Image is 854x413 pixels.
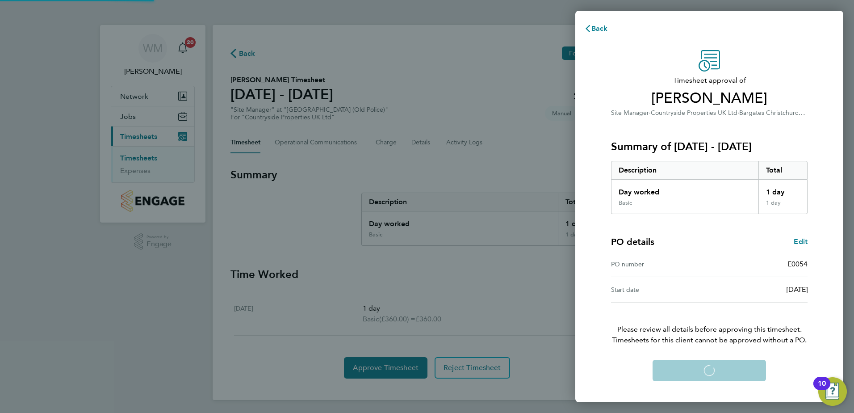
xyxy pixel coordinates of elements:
[600,335,818,346] span: Timesheets for this client cannot be approved without a PO.
[758,161,808,179] div: Total
[611,236,654,248] h4: PO details
[649,109,651,117] span: ·
[575,20,617,38] button: Back
[737,109,739,117] span: ·
[818,383,826,395] div: 10
[611,139,808,154] h3: Summary of [DATE] - [DATE]
[619,199,632,206] div: Basic
[611,75,808,86] span: Timesheet approval of
[611,180,758,199] div: Day worked
[611,284,709,295] div: Start date
[787,260,808,268] span: E0054
[758,199,808,214] div: 1 day
[600,303,818,346] p: Please review all details before approving this timesheet.
[591,24,608,33] span: Back
[611,109,649,117] span: Site Manager
[611,89,808,107] span: [PERSON_NAME]
[794,236,808,247] a: Edit
[709,284,808,295] div: [DATE]
[651,109,737,117] span: Countryside Properties UK Ltd
[739,108,836,117] span: Bargates Christchurch (Old Police)
[611,161,808,214] div: Summary of 22 - 28 Sep 2025
[758,180,808,199] div: 1 day
[611,259,709,270] div: PO number
[818,377,847,406] button: Open Resource Center, 10 new notifications
[794,237,808,246] span: Edit
[611,161,758,179] div: Description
